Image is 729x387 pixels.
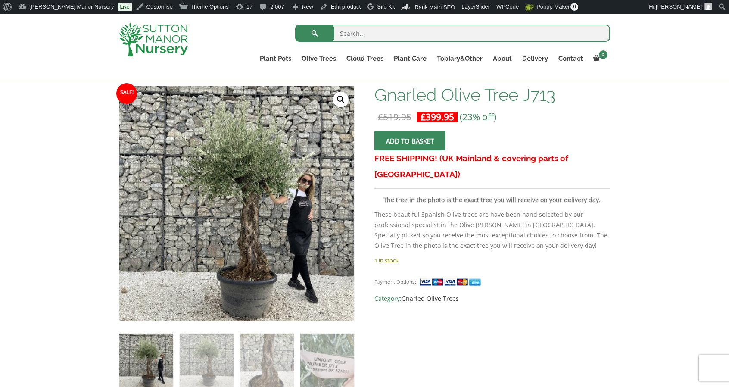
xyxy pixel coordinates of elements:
span: Category: [374,293,610,304]
span: £ [421,111,426,123]
strong: The tree in the photo is the exact tree you will receive on your delivery day. [383,196,601,204]
a: 2 [588,53,610,65]
span: £ [378,111,383,123]
button: Add to basket [374,131,445,150]
a: Delivery [517,53,553,65]
a: View full-screen image gallery [333,92,349,107]
span: 0 [570,3,578,11]
span: [PERSON_NAME] [656,3,702,10]
a: Cloud Trees [341,53,389,65]
span: Sale! [116,83,137,104]
a: Plant Care [389,53,432,65]
p: 1 in stock [374,255,610,265]
input: Search... [295,25,610,42]
a: About [488,53,517,65]
a: Olive Trees [296,53,341,65]
a: Plant Pots [255,53,296,65]
h3: FREE SHIPPING! (UK Mainland & covering parts of [GEOGRAPHIC_DATA]) [374,150,610,182]
span: (23% off) [460,111,496,123]
span: Rank Math SEO [414,4,455,10]
a: Contact [553,53,588,65]
img: logo [119,22,188,56]
bdi: 399.95 [421,111,454,123]
span: Site Kit [377,3,395,10]
small: Payment Options: [374,278,416,285]
span: 2 [599,50,607,59]
p: These beautiful Spanish Olive trees are have been hand selected by our professional specialist in... [374,209,610,251]
bdi: 519.95 [378,111,411,123]
a: Live [118,3,132,11]
h1: Gnarled Olive Tree J713 [374,86,610,104]
a: Topiary&Other [432,53,488,65]
a: Gnarled Olive Trees [402,294,459,303]
img: payment supported [419,278,484,287]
